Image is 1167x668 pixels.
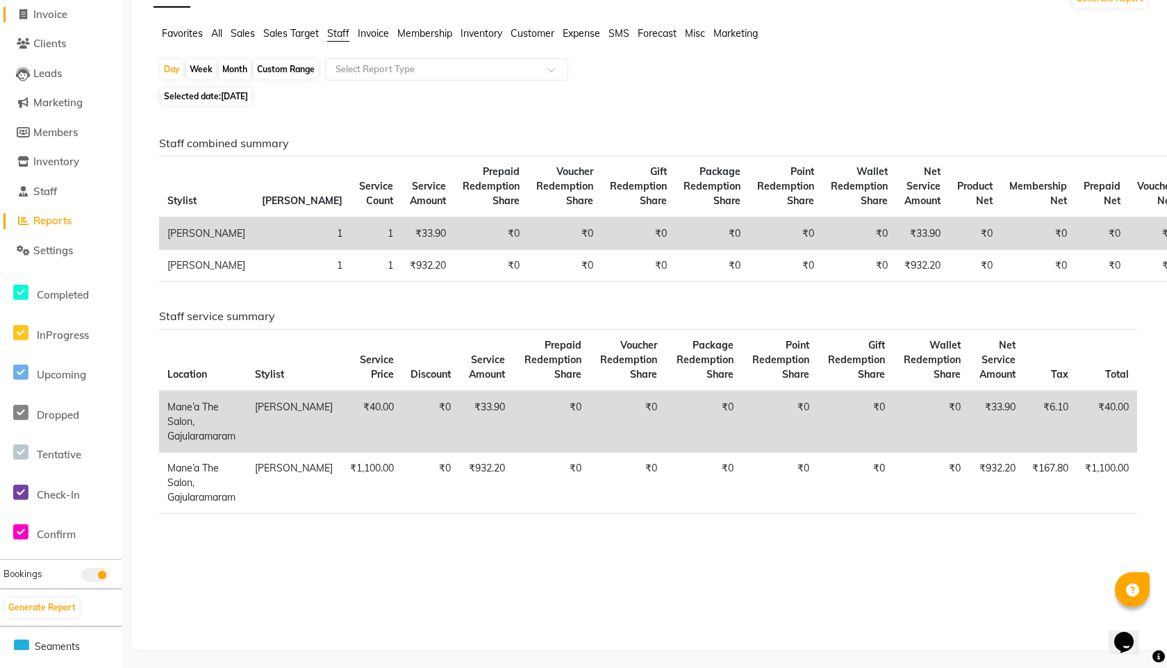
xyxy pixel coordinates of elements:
span: Wallet Redemption Share [904,339,961,381]
span: Membership Net [1009,180,1067,207]
span: Selected date: [160,87,251,105]
td: ⁠[PERSON_NAME] [159,217,254,250]
span: Gift Redemption Share [610,165,667,207]
span: Confirm [37,528,76,541]
span: Leads [33,67,62,80]
td: ₹0 [513,391,590,453]
td: ₹932.20 [896,250,949,282]
span: Staff [327,27,349,40]
td: ₹0 [742,391,818,453]
span: Settings [33,244,73,257]
td: ₹932.20 [402,250,454,282]
span: SMS [609,27,629,40]
span: Voucher Redemption Share [536,165,593,207]
span: Membership [397,27,452,40]
td: ₹0 [454,250,528,282]
span: Net Service Amount [979,339,1016,381]
span: Stylist [255,368,284,381]
span: Invoice [358,27,389,40]
td: ₹0 [818,452,893,513]
span: Customer [511,27,554,40]
td: ₹0 [749,250,822,282]
td: ₹0 [675,250,749,282]
span: Service Amount [469,353,505,381]
td: ₹40.00 [1077,391,1137,453]
a: Leads [3,66,118,82]
h6: Staff combined summary [159,137,1137,150]
span: Voucher Redemption Share [600,339,657,381]
td: ₹0 [528,250,602,282]
span: Completed [37,288,89,301]
td: ₹0 [749,217,822,250]
h6: Staff service summary [159,310,1137,323]
div: Month [219,60,251,79]
td: ₹0 [949,250,1001,282]
td: ₹0 [822,250,896,282]
td: ₹33.90 [402,217,454,250]
span: Stylist [167,194,197,207]
div: Custom Range [254,60,318,79]
span: Forecast [638,27,677,40]
td: ₹0 [665,452,742,513]
td: ₹0 [590,391,666,453]
a: Clients [3,36,118,52]
a: Members [3,125,118,141]
td: ₹0 [665,391,742,453]
span: Point Redemption Share [757,165,814,207]
span: [PERSON_NAME] [262,194,342,207]
span: Package Redemption Share [677,339,734,381]
td: Mane’a The Salon, Gajularamaram [159,391,247,453]
td: [PERSON_NAME] [247,452,341,513]
span: Sales [231,27,255,40]
span: Product Net [957,180,993,207]
td: ₹33.90 [896,217,949,250]
td: ₹0 [590,452,666,513]
span: InProgress [37,328,89,342]
span: Discount [411,368,451,381]
td: ₹0 [742,452,818,513]
iframe: chat widget [1109,612,1153,654]
span: Inventory [33,155,79,168]
td: ₹0 [818,391,893,453]
td: ₹33.90 [969,391,1024,453]
td: 1 [351,217,402,250]
span: Service Count [359,180,393,207]
span: Favorites [162,27,203,40]
td: ₹0 [675,217,749,250]
td: ₹1,100.00 [341,452,402,513]
a: Inventory [3,154,118,170]
span: Reports [33,214,72,227]
span: Clients [33,37,66,50]
span: Staff [33,185,57,198]
a: Invoice [3,7,118,23]
div: Day [160,60,183,79]
span: Service Amount [410,180,446,207]
td: ₹1,100.00 [1077,452,1137,513]
td: ₹0 [528,217,602,250]
td: ₹932.20 [459,452,513,513]
span: Prepaid Redemption Share [524,339,581,381]
td: 1 [254,217,351,250]
td: ₹0 [1075,217,1129,250]
span: Tax [1051,368,1068,381]
span: Total [1105,368,1129,381]
span: Upcoming [37,368,86,381]
td: ₹0 [893,452,969,513]
td: ₹0 [1075,250,1129,282]
td: ⁠[PERSON_NAME] [247,391,341,453]
td: 1 [351,250,402,282]
td: ₹0 [822,217,896,250]
span: All [211,27,222,40]
span: Sales Target [263,27,319,40]
td: ₹0 [1001,250,1075,282]
span: Prepaid Net [1084,180,1120,207]
td: ₹0 [402,391,459,453]
td: ₹0 [893,391,969,453]
span: Bookings [3,568,42,579]
td: ₹167.80 [1024,452,1077,513]
td: ₹0 [402,452,459,513]
a: Settings [3,243,118,259]
span: Net Service Amount [904,165,941,207]
td: ₹6.10 [1024,391,1077,453]
td: ₹0 [513,452,590,513]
